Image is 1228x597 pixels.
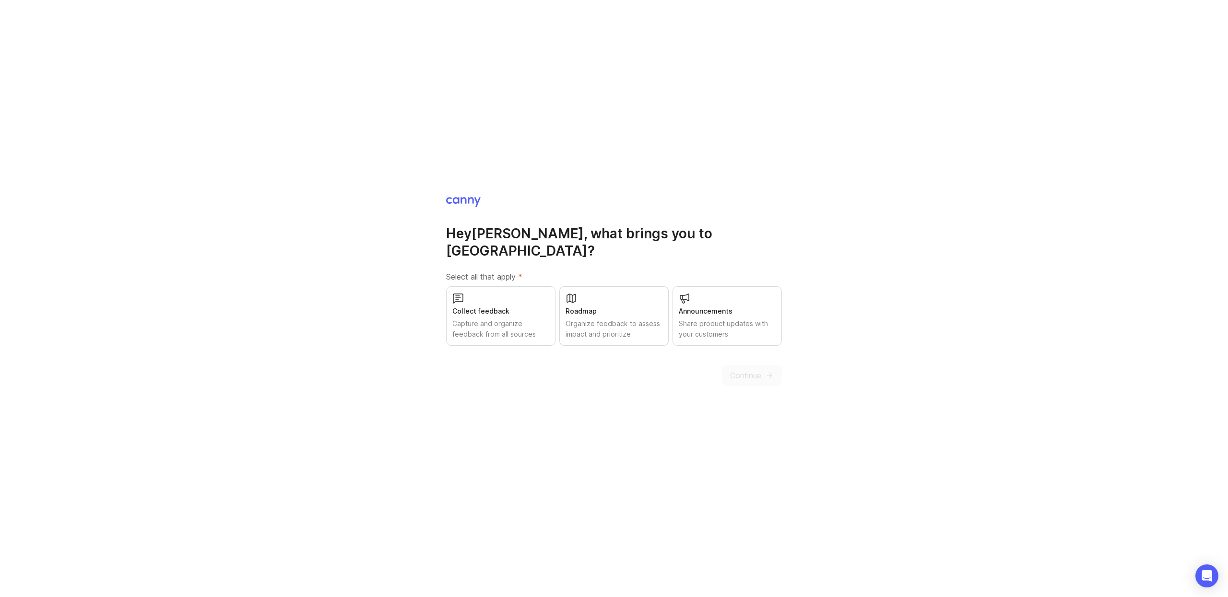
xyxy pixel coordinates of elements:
[566,318,662,339] div: Organize feedback to assess impact and prioritize
[452,318,549,339] div: Capture and organize feedback from all sources
[673,286,782,346] button: AnnouncementsShare product updates with your customers
[452,306,549,316] div: Collect feedback
[559,286,669,346] button: RoadmapOrganize feedback to assess impact and prioritize
[446,197,481,207] img: Canny Home
[679,306,776,316] div: Announcements
[679,318,776,339] div: Share product updates with your customers
[1195,564,1218,587] div: Open Intercom Messenger
[566,306,662,316] div: Roadmap
[446,225,782,259] h1: Hey [PERSON_NAME] , what brings you to [GEOGRAPHIC_DATA]?
[446,271,782,282] label: Select all that apply
[446,286,555,346] button: Collect feedbackCapture and organize feedback from all sources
